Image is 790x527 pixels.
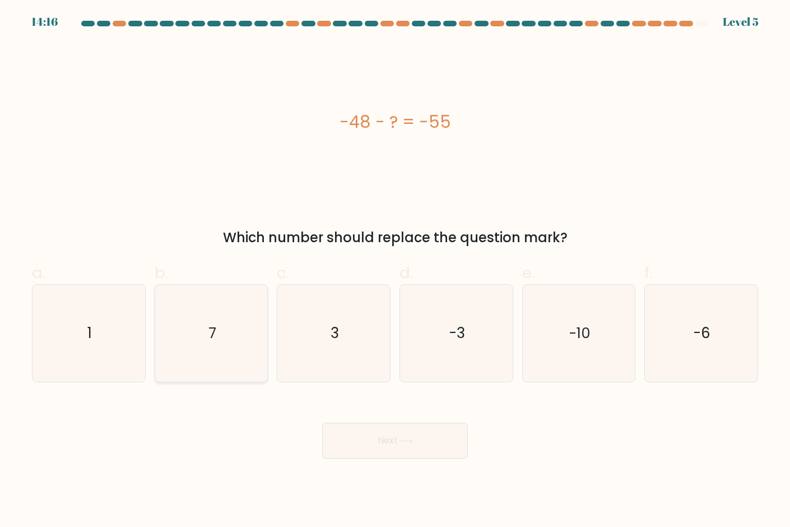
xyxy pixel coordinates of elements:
span: a. [32,262,45,284]
span: b. [155,262,168,284]
span: f. [644,262,652,284]
text: 7 [208,323,216,344]
div: Level 5 [723,13,759,30]
div: Which number should replace the question mark? [39,228,751,248]
span: e. [522,262,535,284]
button: Next [322,423,468,459]
text: -10 [569,323,591,344]
text: -6 [694,323,710,344]
div: -48 - ? = -55 [32,109,758,135]
text: -3 [449,323,465,344]
span: c. [277,262,289,284]
span: d. [399,262,413,284]
div: 14:16 [31,13,58,30]
text: 1 [87,323,92,344]
text: 3 [331,323,339,344]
